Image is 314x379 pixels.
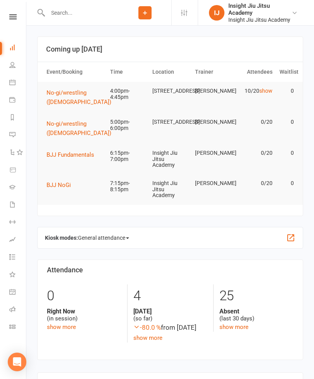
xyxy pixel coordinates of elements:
[276,174,297,192] td: 0
[234,113,276,131] td: 0/20
[234,144,276,162] td: 0/20
[276,82,297,100] td: 0
[9,267,27,284] a: What's New
[47,180,76,190] button: BJJ NoGi
[9,284,27,301] a: General attendance kiosk mode
[259,88,273,94] a: show
[107,82,149,106] td: 4:00pm-4:45pm
[219,308,293,315] strong: Absent
[107,62,149,82] th: Time
[149,144,191,174] td: Insight Jiu Jitsu Academy
[192,62,234,82] th: Trainer
[9,232,27,249] a: Assessments
[9,40,27,57] a: Dashboard
[107,144,149,168] td: 6:15pm-7:00pm
[133,308,207,315] strong: [DATE]
[192,113,234,131] td: [PERSON_NAME]
[133,334,162,341] a: show more
[219,308,293,322] div: (last 30 days)
[149,174,191,204] td: Insight Jiu Jitsu Academy
[8,353,26,371] div: Open Intercom Messenger
[47,182,71,189] span: BJJ NoGi
[47,119,117,138] button: No-gi/wrestling ([DEMOGRAPHIC_DATA])
[219,324,248,331] a: show more
[276,62,297,82] th: Waitlist
[107,174,149,199] td: 7:15pm-8:15pm
[45,7,119,18] input: Search...
[133,284,207,308] div: 4
[192,174,234,192] td: [PERSON_NAME]
[133,308,207,322] div: (so far)
[107,113,149,137] td: 5:00pm-6:00pm
[9,319,27,336] a: Class kiosk mode
[192,144,234,162] td: [PERSON_NAME]
[9,109,27,127] a: Reports
[133,324,161,331] span: -80.0 %
[149,113,191,131] td: [STREET_ADDRESS]
[149,82,191,100] td: [STREET_ADDRESS]
[47,266,293,274] h3: Attendance
[47,150,100,159] button: BJJ Fundamentals
[9,92,27,109] a: Payments
[47,324,76,331] a: show more
[47,308,121,315] strong: Right Now
[228,2,292,16] div: Insight Jiu Jitsu Academy
[133,322,207,333] div: from [DATE]
[234,82,276,100] td: 10/20
[276,144,297,162] td: 0
[9,74,27,92] a: Calendar
[234,174,276,192] td: 0/20
[209,5,224,21] div: IJ
[45,235,78,241] strong: Kiosk modes:
[47,88,117,107] button: No-gi/wrestling ([DEMOGRAPHIC_DATA])
[9,162,27,179] a: Product Sales
[9,57,27,74] a: People
[47,308,121,322] div: (in session)
[228,16,292,23] div: Insight Jiu Jitsu Academy
[149,62,191,82] th: Location
[234,62,276,82] th: Attendees
[47,151,94,158] span: BJJ Fundamentals
[47,284,121,308] div: 0
[47,120,111,137] span: No-gi/wrestling ([DEMOGRAPHIC_DATA])
[192,82,234,100] td: [PERSON_NAME]
[46,45,294,53] h3: Coming up [DATE]
[47,89,111,106] span: No-gi/wrestling ([DEMOGRAPHIC_DATA])
[78,232,129,244] span: General attendance
[43,62,107,82] th: Event/Booking
[276,113,297,131] td: 0
[9,301,27,319] a: Roll call kiosk mode
[219,284,293,308] div: 25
